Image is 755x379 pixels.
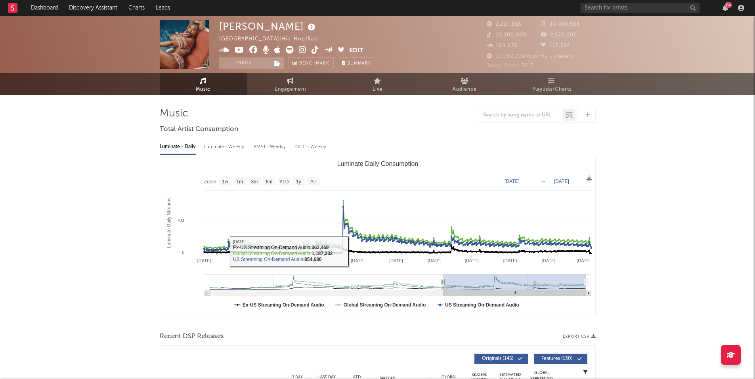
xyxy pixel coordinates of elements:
a: Music [160,73,247,95]
span: 160,678 [487,43,518,48]
text: → [541,179,546,184]
text: 0 [182,250,184,255]
text: [DATE] [505,179,520,184]
text: US Streaming On-Demand Audio [445,302,519,308]
span: Playlists/Charts [532,85,572,94]
a: Engagement [247,73,334,95]
text: Zoom [204,179,216,185]
div: [GEOGRAPHIC_DATA] | Hip-Hop/Rap [219,34,327,44]
button: 84 [723,5,728,11]
text: Luminate Daily Streams [166,198,171,248]
text: 6m [266,179,272,185]
span: 2,520,000 [541,32,577,38]
text: [DATE] [312,258,325,263]
span: Originals ( 145 ) [480,356,516,361]
text: [DATE] [235,258,248,263]
button: Originals(145) [474,354,528,364]
div: BMAT - Weekly [254,140,287,154]
span: Audience [453,85,477,94]
a: Playlists/Charts [508,73,596,95]
span: 2,227,016 [487,22,522,27]
span: 10,200,000 [487,32,526,38]
text: [DATE] [541,258,555,263]
span: Benchmark [299,59,329,69]
text: [DATE] [428,258,442,263]
button: Export CSV [563,334,596,339]
text: 1m [236,179,243,185]
a: Audience [421,73,508,95]
div: 84 [725,2,732,8]
text: Ex-US Streaming On-Demand Audio [243,302,324,308]
text: [DATE] [503,258,517,263]
span: Live [373,85,383,94]
svg: Luminate Daily Consumption [160,157,595,316]
text: [DATE] [197,258,211,263]
span: 14,020,566 [541,22,580,27]
text: [DATE] [554,179,569,184]
text: 1w [222,179,228,185]
button: Edit [349,46,363,56]
input: Search by song name or URL [479,112,563,118]
div: Luminate - Daily [160,140,196,154]
span: Recent DSP Releases [160,332,224,341]
text: [DATE] [389,258,403,263]
div: Luminate - Weekly [204,140,246,154]
text: [DATE] [351,258,365,263]
text: YTD [279,179,289,185]
button: Features(130) [534,354,587,364]
text: Global Streaming On-Demand Audio [343,302,426,308]
span: 17,099,229 Monthly Listeners [487,54,574,59]
text: 5M [178,218,184,223]
text: All [310,179,315,185]
span: Music [196,85,210,94]
text: [DATE] [577,258,591,263]
span: Jump Score: 76.7 [487,63,533,69]
text: 1y [296,179,301,185]
button: Track [219,57,269,69]
button: Summary [338,57,375,69]
text: [DATE] [273,258,287,263]
div: OCC - Weekly [295,140,327,154]
a: Live [334,73,421,95]
text: 3m [251,179,258,185]
a: Benchmark [288,57,334,69]
div: [PERSON_NAME] [219,20,317,33]
span: Summary [348,61,371,66]
text: [DATE] [464,258,478,263]
span: Total Artist Consumption [160,125,238,134]
text: Luminate Daily Consumption [337,160,418,167]
span: Engagement [275,85,306,94]
span: 110,334 [541,43,570,48]
span: Features ( 130 ) [539,356,575,361]
input: Search for artists [581,3,700,13]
